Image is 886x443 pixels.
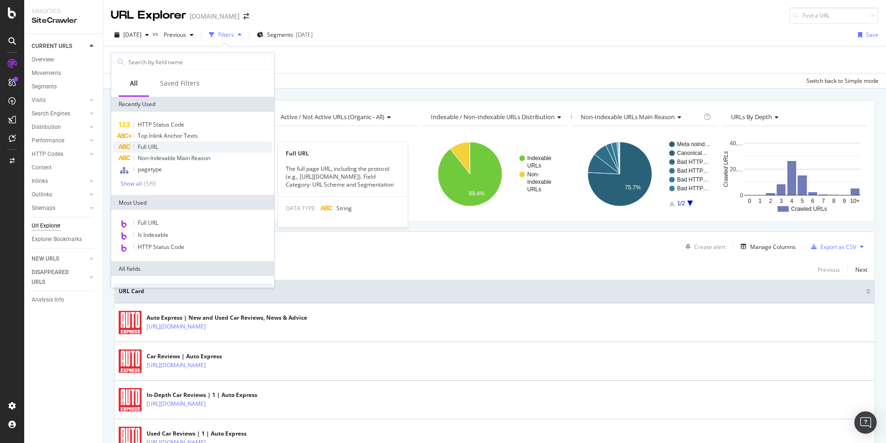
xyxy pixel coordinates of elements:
a: Outlinks [32,190,87,200]
div: CURRENT URLS [32,41,72,51]
span: Is Indexable [138,231,168,239]
div: Inlinks [32,176,48,186]
span: vs [153,30,160,38]
div: Visits [32,95,46,105]
text: 40,… [730,140,743,147]
div: Used Car Reviews | 1 | Auto Express [147,430,247,438]
span: HTTP Status Code [138,121,184,128]
text: Crawled URLs [791,206,827,212]
a: HTTP Codes [32,149,87,159]
span: Full URL [138,143,158,151]
span: Segments [267,31,293,39]
text: 10+ [850,198,859,204]
div: URLs [113,283,272,298]
a: [URL][DOMAIN_NAME] [147,399,206,409]
div: Search Engines [32,109,70,119]
a: Movements [32,68,96,78]
div: Saved Filters [160,79,200,88]
span: 2025 Oct. 5th [123,31,141,39]
a: Performance [32,136,87,146]
text: 7 [821,198,825,204]
button: Segments[DATE] [253,27,316,42]
div: All [130,79,138,88]
span: URLs by Depth [731,113,772,121]
div: SiteCrawler [32,15,95,26]
svg: A chart. [572,134,717,215]
div: The full page URL, including the protocol (e.g., [URL][DOMAIN_NAME]). Field Category: URL Scheme ... [278,165,408,188]
div: Analytics [32,7,95,15]
div: Outlinks [32,190,52,200]
a: Explorer Bookmarks [32,235,96,244]
text: Crawled URLs [723,151,729,187]
text: Bad HTTP… [677,176,709,183]
div: Filters [218,31,234,39]
h4: Non-Indexable URLs Main Reason [579,109,701,124]
div: DISAPPEARED URLS [32,268,79,287]
text: URLs [527,186,541,193]
span: URL Card [119,287,864,295]
text: 0 [748,198,751,204]
button: Create alert [682,239,725,254]
h4: URLs by Depth [729,109,859,124]
svg: A chart. [722,134,867,215]
span: DATA TYPE: [286,204,316,212]
text: 9 [843,198,846,204]
div: Analysis Info [32,295,64,305]
text: 8 [832,198,835,204]
text: 20,… [730,166,743,173]
div: Manage Columns [750,243,796,251]
div: Car Reviews | Auto Express [147,352,246,361]
div: Next [855,266,867,274]
span: Non-Indexable URLs Main Reason [581,113,675,121]
img: main image [119,387,142,413]
button: [DATE] [111,27,153,42]
div: All fields [111,261,274,276]
div: Most Used [111,195,274,210]
div: Save [866,31,879,39]
div: Performance [32,136,64,146]
div: Auto Express | New and Used Car Reviews, News & Advice [147,314,307,322]
a: NEW URLS [32,254,87,264]
input: Find a URL [789,7,879,24]
span: pagetype [138,165,162,173]
button: Switch back to Simple mode [803,74,879,88]
a: DISAPPEARED URLS [32,268,87,287]
div: Content [32,163,52,173]
div: NEW URLS [32,254,59,264]
span: Indexable / Non-Indexable URLs distribution [431,113,555,121]
text: 75.7% [625,184,641,191]
div: HTTP Codes [32,149,63,159]
button: Manage Columns [737,241,796,252]
text: 6 [811,198,814,204]
text: Meta noind… [677,141,710,148]
div: Segments [32,82,57,92]
button: Save [854,27,879,42]
text: 3 [779,198,783,204]
div: Sitemaps [32,203,55,213]
h4: Indexable / Non-Indexable URLs Distribution [429,109,569,124]
div: URL Explorer [111,7,186,23]
a: Segments [32,82,96,92]
h4: Active / Not Active URLs [279,109,409,124]
a: Visits [32,95,87,105]
div: Distribution [32,122,61,132]
text: 89.4% [469,190,484,197]
text: 0 [740,192,743,199]
a: Search Engines [32,109,87,119]
div: A chart. [422,134,567,215]
button: Filters [205,27,245,42]
text: URLs [527,162,541,169]
text: Non- [527,171,539,178]
span: Active / Not Active URLs (organic - all) [281,113,384,121]
span: String [336,204,352,212]
text: Bad HTTP… [677,159,709,165]
a: [URL][DOMAIN_NAME] [147,322,206,331]
a: Url Explorer [32,221,96,231]
span: Top Inlink Anchor Texts [138,132,198,140]
div: Overview [32,55,54,65]
text: Indexable [527,179,551,185]
a: Analysis Info [32,295,96,305]
text: Canonical… [677,150,707,156]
